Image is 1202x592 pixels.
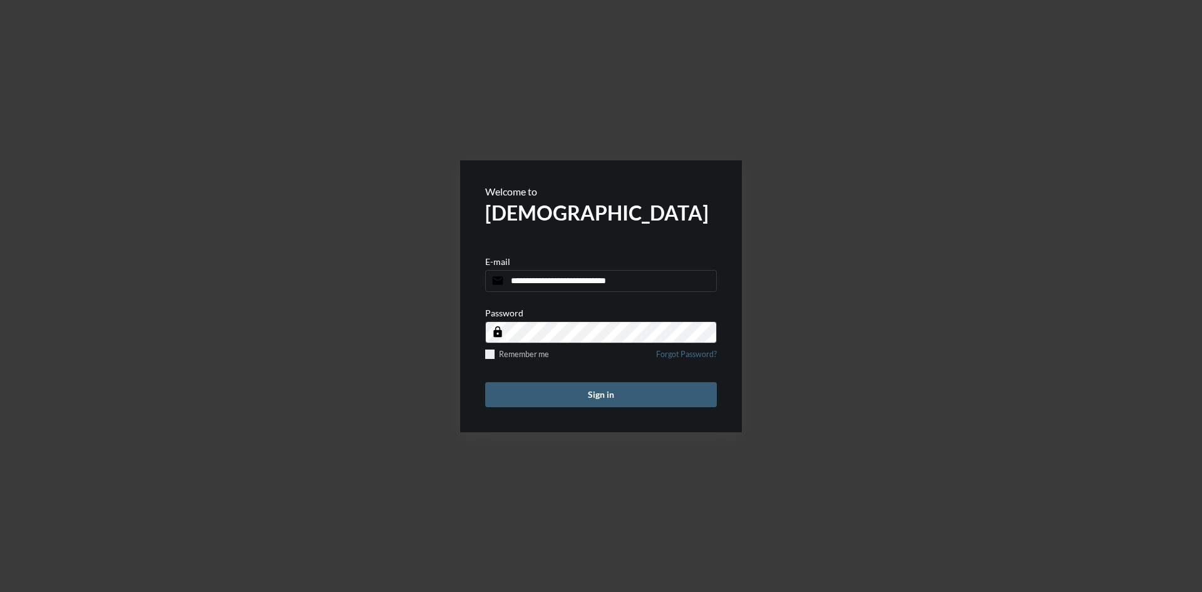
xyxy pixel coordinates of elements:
[485,256,510,267] p: E-mail
[485,350,549,359] label: Remember me
[485,200,717,225] h2: [DEMOGRAPHIC_DATA]
[485,308,523,318] p: Password
[485,185,717,197] p: Welcome to
[485,382,717,407] button: Sign in
[656,350,717,366] a: Forgot Password?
